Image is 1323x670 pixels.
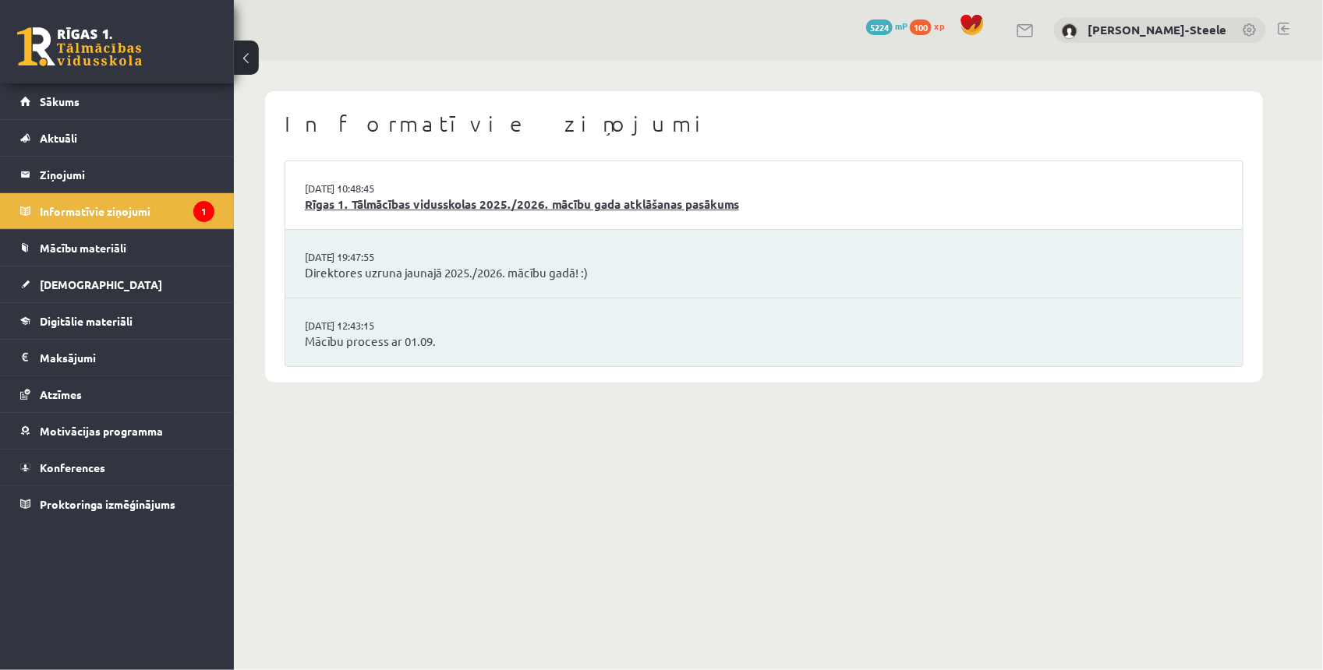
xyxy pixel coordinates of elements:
legend: Ziņojumi [40,157,214,192]
span: Digitālie materiāli [40,314,133,328]
a: [PERSON_NAME]-Steele [1088,22,1226,37]
a: [DATE] 12:43:15 [305,318,422,333]
a: Konferences [20,450,214,485]
span: Aktuāli [40,131,77,145]
a: Rīgas 1. Tālmācības vidusskolas 2025./2026. mācību gada atklāšanas pasākums [305,196,1223,213]
span: Proktoringa izmēģinājums [40,497,175,511]
a: [DATE] 19:47:55 [305,249,422,265]
h1: Informatīvie ziņojumi [285,111,1243,137]
a: [DEMOGRAPHIC_DATA] [20,266,214,302]
a: Rīgas 1. Tālmācības vidusskola [17,27,142,66]
a: Atzīmes [20,376,214,412]
span: 5224 [866,19,893,35]
a: Digitālie materiāli [20,303,214,339]
a: 100 xp [910,19,952,32]
span: Motivācijas programma [40,424,163,438]
a: Direktores uzruna jaunajā 2025./2026. mācību gadā! :) [305,264,1223,282]
a: [DATE] 10:48:45 [305,181,422,196]
a: Informatīvie ziņojumi1 [20,193,214,229]
a: Mācību process ar 01.09. [305,333,1223,351]
span: [DEMOGRAPHIC_DATA] [40,277,162,291]
span: xp [934,19,944,32]
i: 1 [193,201,214,222]
span: Sākums [40,94,80,108]
span: mP [895,19,907,32]
span: 100 [910,19,932,35]
img: Ēriks Jurģis Zuments-Steele [1062,23,1077,39]
legend: Informatīvie ziņojumi [40,193,214,229]
a: 5224 mP [866,19,907,32]
a: Proktoringa izmēģinājums [20,486,214,522]
a: Maksājumi [20,340,214,376]
span: Konferences [40,460,105,474]
span: Mācību materiāli [40,241,126,255]
a: Sākums [20,83,214,119]
a: Ziņojumi [20,157,214,192]
a: Aktuāli [20,120,214,156]
legend: Maksājumi [40,340,214,376]
span: Atzīmes [40,387,82,401]
a: Mācību materiāli [20,230,214,266]
a: Motivācijas programma [20,413,214,449]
